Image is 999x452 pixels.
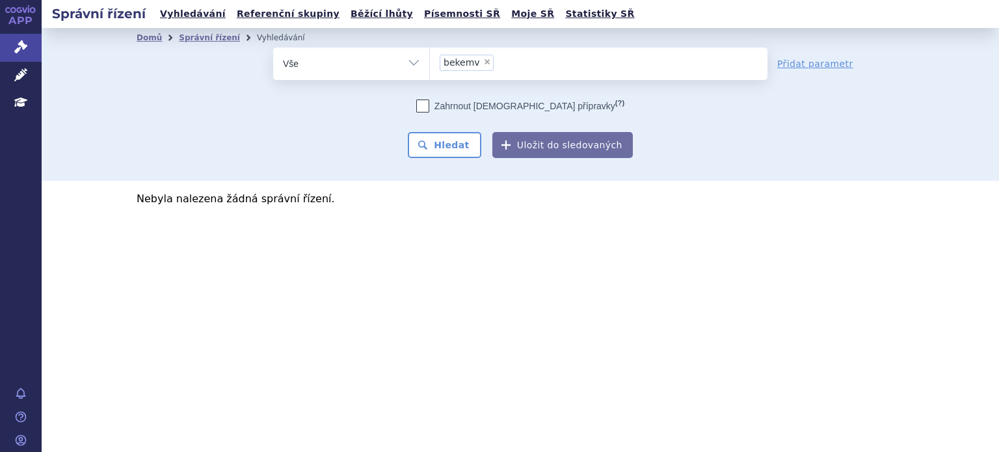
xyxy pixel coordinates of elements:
[179,33,240,42] a: Správní řízení
[507,5,558,23] a: Moje SŘ
[347,5,417,23] a: Běžící lhůty
[420,5,504,23] a: Písemnosti SŘ
[416,100,624,113] label: Zahrnout [DEMOGRAPHIC_DATA] přípravky
[137,33,162,42] a: Domů
[156,5,230,23] a: Vyhledávání
[561,5,638,23] a: Statistiky SŘ
[137,194,904,204] p: Nebyla nalezena žádná správní řízení.
[444,58,480,67] span: bekemv
[408,132,481,158] button: Hledat
[492,132,633,158] button: Uložit do sledovaných
[483,58,491,66] span: ×
[233,5,343,23] a: Referenční skupiny
[257,28,322,47] li: Vyhledávání
[777,57,853,70] a: Přidat parametr
[42,5,156,23] h2: Správní řízení
[498,54,505,70] input: bekemv
[615,99,624,107] abbr: (?)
